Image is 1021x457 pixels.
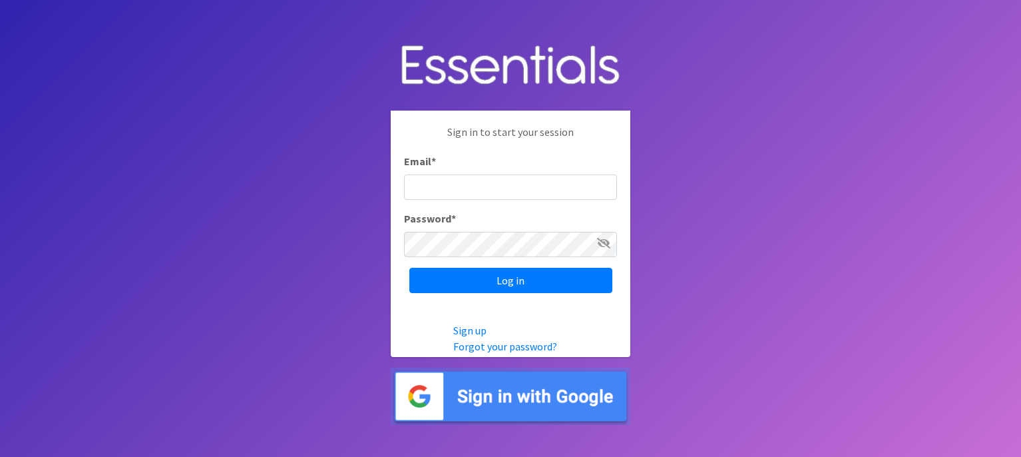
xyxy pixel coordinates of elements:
[404,153,436,169] label: Email
[404,124,617,153] p: Sign in to start your session
[409,268,612,293] input: Log in
[404,211,456,227] label: Password
[453,324,487,337] a: Sign up
[431,155,436,168] abbr: required
[391,368,630,426] img: Sign in with Google
[391,32,630,101] img: Human Essentials
[451,212,456,225] abbr: required
[453,340,557,353] a: Forgot your password?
